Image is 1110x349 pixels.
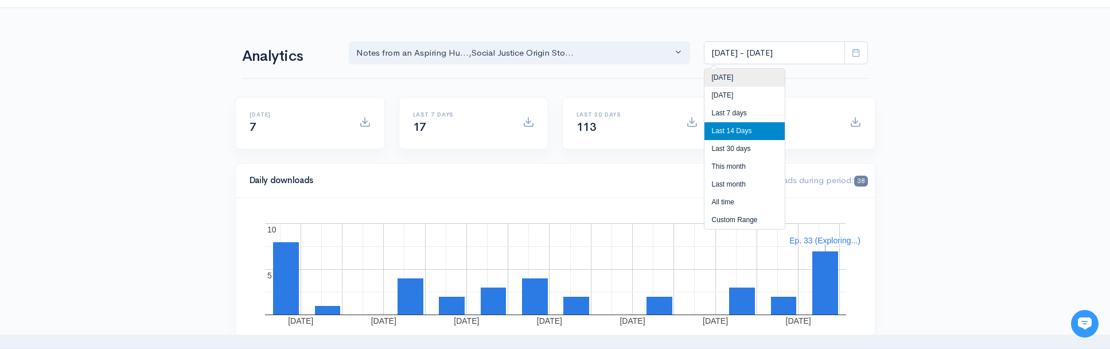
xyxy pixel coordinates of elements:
button: New conversation [18,152,212,175]
div: Notes from an Aspiring Hu... , Social Justice Origin Sto... [356,46,673,60]
input: Search articles [33,216,205,239]
text: [DATE] [454,316,479,325]
input: analytics date range selector [704,41,845,65]
text: [DATE] [536,316,562,325]
li: This month [704,158,785,176]
li: [DATE] [704,87,785,104]
span: 7 [250,120,256,134]
svg: A chart. [250,212,861,327]
li: Last 30 days [704,140,785,158]
h6: Last 30 days [577,111,672,118]
span: 17 [413,120,426,134]
li: Last 14 Days [704,122,785,140]
text: Ep. 33 (Exploring...) [789,236,860,245]
text: 10 [267,225,276,234]
text: [DATE] [785,316,811,325]
iframe: gist-messenger-bubble-iframe [1071,310,1099,338]
span: New conversation [74,159,138,168]
text: [DATE] [620,316,645,325]
li: Last 7 days [704,104,785,122]
p: Find an answer quickly [15,197,214,211]
h6: Last 7 days [413,111,509,118]
h1: Hi 👋 [17,56,212,74]
button: Notes from an Aspiring Hu..., Social Justice Origin Sto... [349,41,691,65]
h2: Just let us know if you need anything and we'll be happy to help! 🙂 [17,76,212,131]
span: 113 [577,120,597,134]
text: 5 [267,271,272,280]
text: [DATE] [371,316,396,325]
h6: All time [740,111,836,118]
h1: Analytics [242,48,335,65]
li: Custom Range [704,211,785,229]
li: All time [704,193,785,211]
span: 38 [854,176,867,187]
li: [DATE] [704,69,785,87]
text: [DATE] [288,316,313,325]
h6: [DATE] [250,111,345,118]
h4: Daily downloads [250,176,739,185]
li: Last month [704,176,785,193]
text: [DATE] [703,316,728,325]
span: Downloads during period: [752,174,867,185]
